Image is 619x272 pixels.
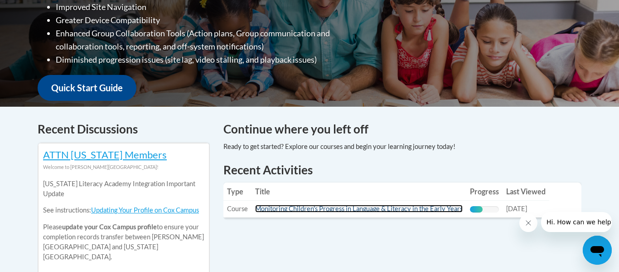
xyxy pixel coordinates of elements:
[43,179,204,199] p: [US_STATE] Literacy Academy Integration Important Update
[583,236,612,265] iframe: Button to launch messaging window
[519,214,537,232] iframe: Close message
[91,206,199,214] a: Updating Your Profile on Cox Campus
[255,205,463,213] a: Monitoring Children's Progress in Language & Literacy in the Early Years
[227,205,248,213] span: Course
[56,53,366,66] li: Diminished progression issues (site lag, video stalling, and playback issues)
[251,183,466,201] th: Title
[5,6,73,14] span: Hi. How can we help?
[56,27,366,53] li: Enhanced Group Collaboration Tools (Action plans, Group communication and collaboration tools, re...
[466,183,503,201] th: Progress
[38,75,136,101] a: Quick Start Guide
[470,206,483,213] div: Progress, %
[541,212,612,232] iframe: Message from company
[223,162,581,178] h1: Recent Activities
[43,162,204,172] div: Welcome to [PERSON_NAME][GEOGRAPHIC_DATA]!
[503,183,549,201] th: Last Viewed
[223,120,581,138] h4: Continue where you left off
[506,205,527,213] span: [DATE]
[223,183,251,201] th: Type
[38,120,210,138] h4: Recent Discussions
[56,0,366,14] li: Improved Site Navigation
[43,205,204,215] p: See instructions:
[43,172,204,269] div: Please to ensure your completion records transfer between [PERSON_NAME][GEOGRAPHIC_DATA] and [US_...
[43,148,167,161] a: ATTN [US_STATE] Members
[62,223,157,231] b: update your Cox Campus profile
[56,14,366,27] li: Greater Device Compatibility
